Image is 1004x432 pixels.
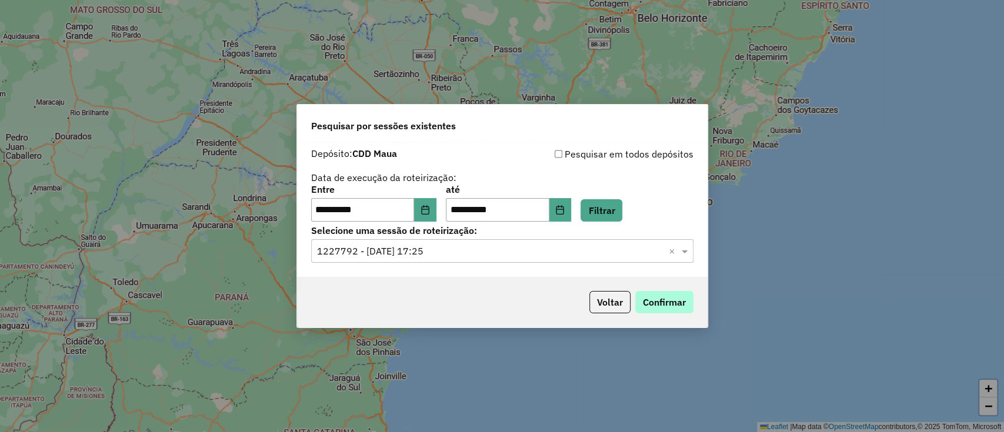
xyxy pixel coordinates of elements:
span: Pesquisar por sessões existentes [311,119,456,133]
label: Data de execução da roteirização: [311,170,456,185]
label: até [446,182,571,196]
button: Filtrar [581,199,622,222]
button: Confirmar [635,291,693,313]
strong: CDD Maua [352,148,397,159]
label: Entre [311,182,436,196]
div: Pesquisar em todos depósitos [502,147,693,161]
label: Depósito: [311,146,397,160]
span: Clear all [669,244,679,258]
button: Choose Date [414,198,436,222]
button: Voltar [589,291,631,313]
button: Choose Date [549,198,572,222]
label: Selecione uma sessão de roteirização: [311,223,693,237]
